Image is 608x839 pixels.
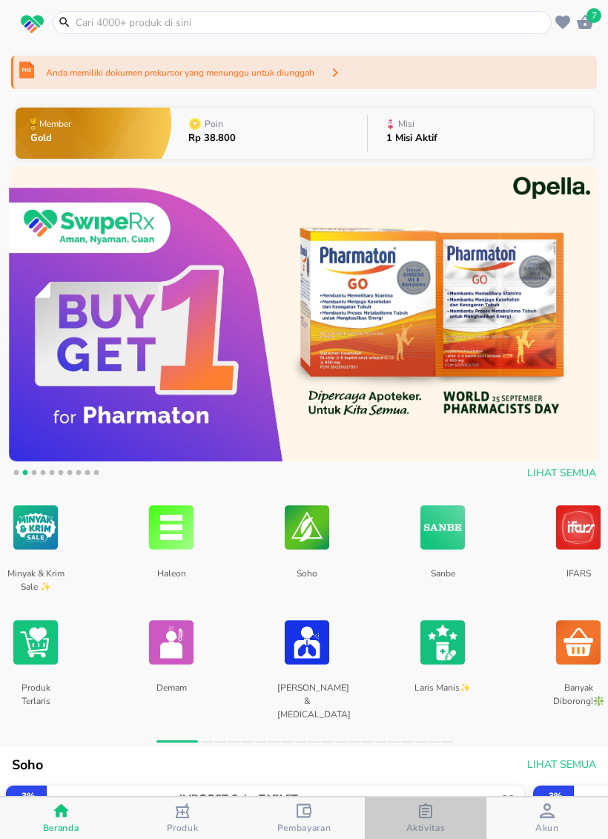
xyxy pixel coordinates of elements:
[406,822,446,834] span: Aktivitas
[277,676,336,714] p: [PERSON_NAME] & [MEDICAL_DATA]
[74,15,548,30] input: Cari 4000+ produk di sini
[89,467,104,482] button: 10
[53,467,68,482] button: 6
[486,797,608,839] button: Akun
[205,119,223,128] p: Poin
[549,561,607,599] p: IFARS
[243,797,365,839] button: Pembayaran
[521,751,599,779] button: Lihat Semua
[71,467,86,482] button: 8
[277,561,336,599] p: Soho
[171,104,368,162] button: PoinRp 38.800
[368,104,592,162] button: Misi1 Misi Aktif
[16,104,171,162] button: MemberGold
[549,676,607,714] p: Banyak Diborong!❇️
[80,467,95,482] button: 9
[545,789,562,803] p: - 3 %
[149,494,194,561] img: Haleon
[365,797,486,839] button: Aktivitas
[285,494,329,561] img: Soho
[277,822,331,834] span: Pembayaran
[122,797,243,839] button: Produk
[13,609,58,676] img: Produk Terlaris
[18,467,33,482] button: 2
[413,561,472,599] p: Sanbe
[62,467,77,482] button: 7
[556,494,601,561] img: IFARS
[13,494,58,561] img: Minyak & Krim Sale ✨
[43,822,79,834] span: Beranda
[6,561,65,599] p: Minyak & Krim Sale ✨
[44,467,59,482] button: 5
[535,822,559,834] span: Akun
[420,609,465,676] img: Laris Manis✨
[420,494,465,561] img: Sanbe
[179,793,494,805] p: IMBOOST Soho TABLET
[6,676,65,714] p: Produk Terlaris
[521,460,599,487] button: Lihat Semua
[27,467,42,482] button: 3
[556,609,601,676] img: Banyak Diborong!❇️
[285,609,329,676] img: Batuk & Flu
[386,134,437,143] p: 1 Misi Aktif
[46,66,314,79] p: Anda memiliki dokumen prekursor yang menunggu untuk diunggah
[18,789,35,803] p: - 3 %
[398,119,414,128] p: Misi
[167,822,199,834] span: Produk
[36,467,50,482] button: 4
[188,134,236,143] p: Rp 38.800
[586,8,601,23] span: 7
[39,119,71,128] p: Member
[9,467,24,482] button: 1
[142,561,200,599] p: Haleon
[527,464,596,483] span: Lihat Semua
[574,11,596,33] button: 7
[9,166,599,461] img: 59af3325-8372-435a-a585-41f2734435ad.jpeg
[413,676,472,714] p: Laris Manis✨
[527,756,596,774] span: Lihat Semua
[21,15,44,34] img: logo_swiperx_s.bd005f3b.svg
[30,134,74,143] p: Gold
[142,676,200,714] p: Demam
[19,62,34,79] img: prekursor-icon.04a7e01b.svg
[149,609,194,676] img: Demam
